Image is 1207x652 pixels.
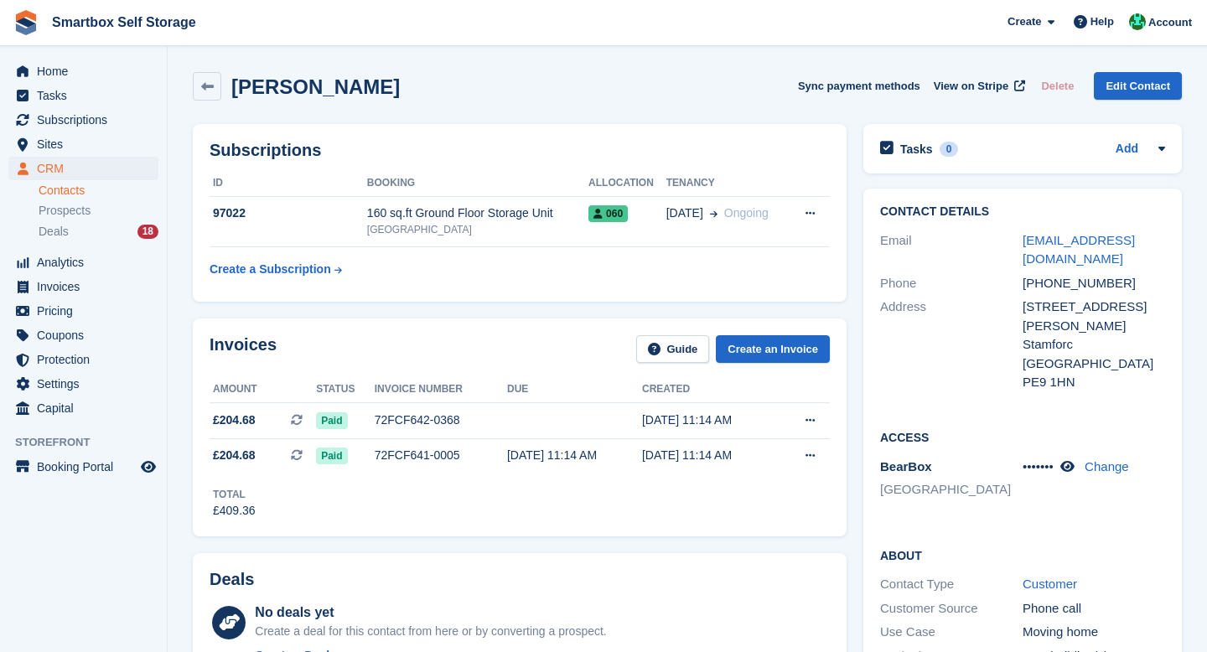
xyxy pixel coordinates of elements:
[1129,13,1146,30] img: Elinor Shepherd
[37,348,137,371] span: Protection
[39,224,69,240] span: Deals
[37,323,137,347] span: Coupons
[213,487,256,502] div: Total
[1023,599,1165,618] div: Phone call
[798,72,920,100] button: Sync payment methods
[213,447,256,464] span: £204.68
[37,108,137,132] span: Subscriptions
[724,206,769,220] span: Ongoing
[1023,354,1165,374] div: [GEOGRAPHIC_DATA]
[210,376,316,403] th: Amount
[375,376,507,403] th: Invoice number
[642,411,777,429] div: [DATE] 11:14 AM
[231,75,400,98] h2: [PERSON_NAME]
[1023,577,1077,591] a: Customer
[316,412,347,429] span: Paid
[210,141,830,160] h2: Subscriptions
[213,502,256,520] div: £409.36
[880,205,1165,219] h2: Contact Details
[367,170,588,197] th: Booking
[880,480,1023,499] li: [GEOGRAPHIC_DATA]
[880,546,1165,563] h2: About
[39,223,158,241] a: Deals 18
[588,205,628,222] span: 060
[507,447,642,464] div: [DATE] 11:14 AM
[37,84,137,107] span: Tasks
[1034,72,1080,100] button: Delete
[880,274,1023,293] div: Phone
[8,275,158,298] a: menu
[1148,14,1192,31] span: Account
[880,575,1023,594] div: Contact Type
[39,203,91,219] span: Prospects
[367,204,588,222] div: 160 sq.ft Ground Floor Storage Unit
[37,251,137,274] span: Analytics
[316,448,347,464] span: Paid
[666,204,703,222] span: [DATE]
[880,298,1023,392] div: Address
[1023,335,1165,354] div: Stamforc
[37,299,137,323] span: Pricing
[934,78,1008,95] span: View on Stripe
[8,323,158,347] a: menu
[37,396,137,420] span: Capital
[255,603,606,623] div: No deals yet
[8,396,158,420] a: menu
[15,434,167,451] span: Storefront
[1094,72,1182,100] a: Edit Contact
[940,142,959,157] div: 0
[1116,140,1138,159] a: Add
[636,335,710,363] a: Guide
[880,459,932,473] span: BearBox
[45,8,203,36] a: Smartbox Self Storage
[375,447,507,464] div: 72FCF641-0005
[900,142,933,157] h2: Tasks
[37,132,137,156] span: Sites
[13,10,39,35] img: stora-icon-8386f47178a22dfd0bd8f6a31ec36ba5ce8667c1dd55bd0f319d3a0aa187defe.svg
[37,372,137,396] span: Settings
[37,455,137,479] span: Booking Portal
[8,251,158,274] a: menu
[642,376,777,403] th: Created
[210,261,331,278] div: Create a Subscription
[255,623,606,640] div: Create a deal for this contact from here or by converting a prospect.
[880,428,1165,445] h2: Access
[8,108,158,132] a: menu
[1008,13,1041,30] span: Create
[316,376,374,403] th: Status
[210,335,277,363] h2: Invoices
[1090,13,1114,30] span: Help
[138,457,158,477] a: Preview store
[39,202,158,220] a: Prospects
[927,72,1028,100] a: View on Stripe
[880,231,1023,269] div: Email
[1023,298,1165,335] div: [STREET_ADDRESS][PERSON_NAME]
[8,60,158,83] a: menu
[588,170,666,197] th: Allocation
[1085,459,1129,473] a: Change
[666,170,788,197] th: Tenancy
[880,623,1023,642] div: Use Case
[213,411,256,429] span: £204.68
[375,411,507,429] div: 72FCF642-0368
[8,132,158,156] a: menu
[1023,373,1165,392] div: PE9 1HN
[37,275,137,298] span: Invoices
[716,335,830,363] a: Create an Invoice
[1023,233,1135,266] a: [EMAIL_ADDRESS][DOMAIN_NAME]
[37,157,137,180] span: CRM
[210,170,367,197] th: ID
[8,348,158,371] a: menu
[8,157,158,180] a: menu
[210,570,254,589] h2: Deals
[642,447,777,464] div: [DATE] 11:14 AM
[367,222,588,237] div: [GEOGRAPHIC_DATA]
[1023,274,1165,293] div: [PHONE_NUMBER]
[8,84,158,107] a: menu
[39,183,158,199] a: Contacts
[8,455,158,479] a: menu
[1023,623,1165,642] div: Moving home
[210,254,342,285] a: Create a Subscription
[37,60,137,83] span: Home
[210,204,367,222] div: 97022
